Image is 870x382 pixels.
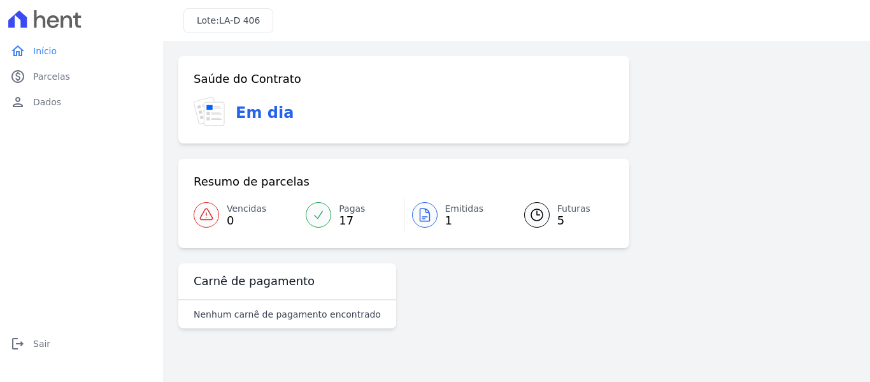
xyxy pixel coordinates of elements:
[194,174,310,189] h3: Resumo de parcelas
[194,308,381,321] p: Nenhum carnê de pagamento encontrado
[219,15,260,26] span: LA-D 406
[236,101,294,124] h3: Em dia
[5,331,158,356] a: logoutSair
[5,89,158,115] a: personDados
[298,197,403,233] a: Pagas 17
[445,216,484,226] span: 1
[33,70,70,83] span: Parcelas
[557,202,590,216] span: Futuras
[33,45,57,57] span: Início
[33,337,50,350] span: Sair
[404,197,509,233] a: Emitidas 1
[194,71,301,87] h3: Saúde do Contrato
[227,202,266,216] span: Vencidas
[194,274,315,289] h3: Carnê de pagamento
[10,336,25,351] i: logout
[557,216,590,226] span: 5
[10,69,25,84] i: paid
[197,14,260,27] h3: Lote:
[339,216,365,226] span: 17
[33,96,61,108] span: Dados
[5,38,158,64] a: homeInício
[5,64,158,89] a: paidParcelas
[339,202,365,216] span: Pagas
[445,202,484,216] span: Emitidas
[194,197,298,233] a: Vencidas 0
[509,197,614,233] a: Futuras 5
[10,94,25,110] i: person
[10,43,25,59] i: home
[227,216,266,226] span: 0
